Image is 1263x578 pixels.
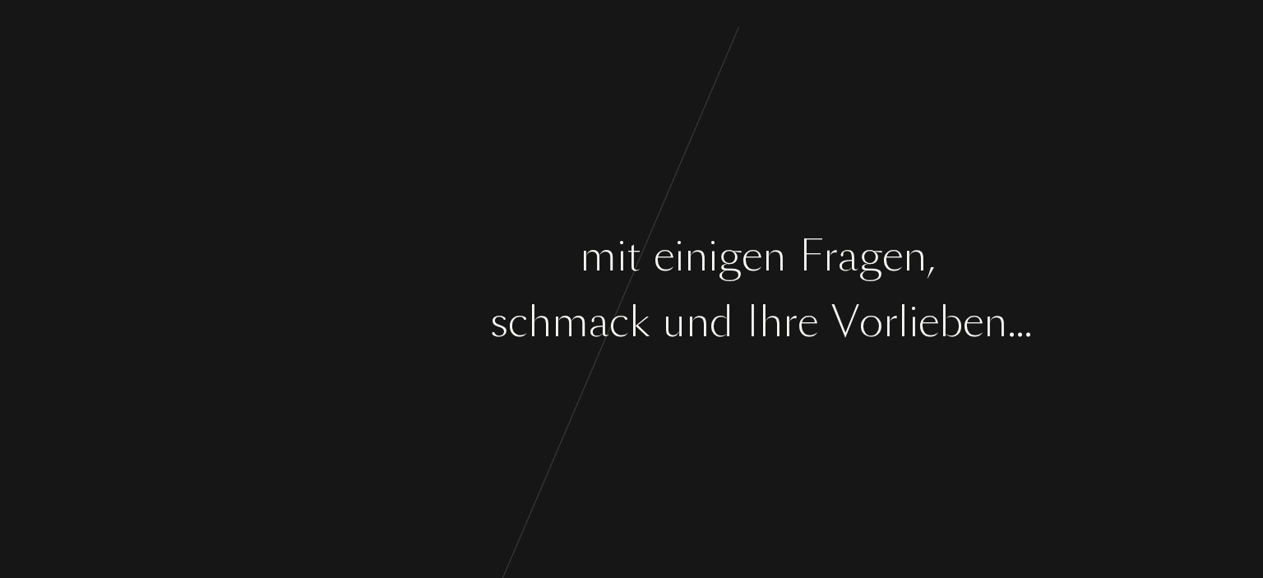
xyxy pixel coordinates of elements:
[710,291,733,353] div: d
[328,225,356,287] div: B
[684,225,708,287] div: n
[479,225,502,287] div: n
[326,291,339,353] div: I
[747,291,759,353] div: I
[686,291,710,353] div: n
[298,291,313,353] div: r
[654,225,674,287] div: e
[458,225,479,287] div: e
[898,291,909,353] div: l
[470,291,490,353] div: e
[799,225,823,287] div: F
[589,291,609,353] div: a
[674,225,684,287] div: i
[831,291,859,353] div: V
[1007,291,1015,353] div: .
[356,225,377,287] div: e
[927,225,935,287] div: ,
[609,291,629,353] div: c
[434,225,458,287] div: n
[542,225,552,287] div: i
[617,225,627,287] div: i
[742,225,762,287] div: e
[783,291,798,353] div: r
[762,225,786,287] div: n
[838,225,858,287] div: a
[823,225,838,287] div: r
[882,225,903,287] div: e
[627,225,641,287] div: t
[580,225,617,287] div: m
[278,291,298,353] div: e
[516,225,542,287] div: w
[883,291,898,353] div: r
[798,291,818,353] div: e
[909,291,918,353] div: i
[400,225,410,287] div: i
[398,291,422,353] div: n
[231,291,254,353] div: ü
[718,225,742,287] div: g
[339,291,363,353] div: h
[918,291,939,353] div: e
[552,291,589,353] div: m
[759,291,783,353] div: h
[963,291,983,353] div: e
[903,225,927,287] div: n
[629,291,650,353] div: k
[363,291,377,353] div: r
[858,225,882,287] div: g
[377,291,398,353] div: e
[435,291,470,353] div: G
[377,225,400,287] div: g
[254,291,278,353] div: b
[939,291,963,353] div: b
[708,225,718,287] div: i
[508,291,528,353] div: c
[983,291,1007,353] div: n
[1024,291,1032,353] div: .
[490,291,508,353] div: s
[1015,291,1024,353] div: .
[859,291,883,353] div: o
[663,291,686,353] div: u
[528,291,552,353] div: h
[410,225,434,287] div: n
[552,225,567,287] div: r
